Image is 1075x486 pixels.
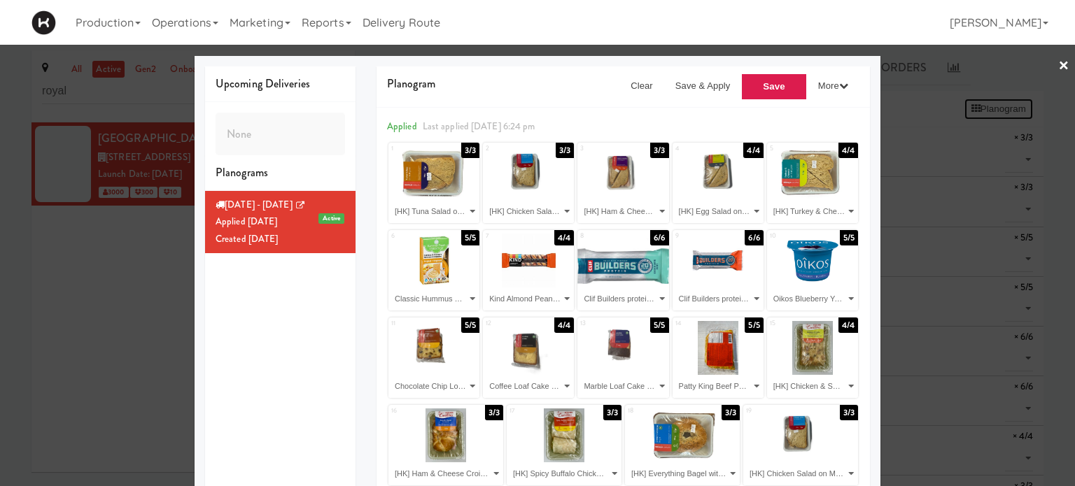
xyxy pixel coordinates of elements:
[216,113,345,156] div: None
[840,405,858,420] div: 3/3
[770,143,813,155] div: 5
[770,230,813,242] div: 10
[741,73,807,100] button: Save
[387,76,435,92] span: Planogram
[580,143,623,155] div: 3
[485,405,503,420] div: 3/3
[603,405,621,420] div: 3/3
[580,230,623,242] div: 8
[387,120,417,133] span: Applied
[461,317,479,333] div: 5/5
[391,405,446,417] div: 16
[628,405,682,417] div: 18
[554,317,574,333] div: 4/4
[580,317,623,329] div: 13
[840,230,858,245] div: 5/5
[216,213,345,231] div: Applied [DATE]
[486,143,528,155] div: 2
[216,231,345,248] div: Created [DATE]
[510,405,564,417] div: 17
[745,317,763,333] div: 5/5
[807,73,859,99] button: More
[554,230,574,245] div: 4/4
[746,405,801,417] div: 19
[318,213,344,224] span: Active
[743,143,763,158] div: 4/4
[461,143,479,158] div: 3/3
[838,143,858,158] div: 4/4
[31,10,56,35] img: Micromart
[205,191,356,254] li: [DATE] - [DATE]ActiveApplied [DATE]Created [DATE]
[1058,45,1069,88] a: ×
[216,76,310,92] span: Upcoming Deliveries
[745,230,763,245] div: 6/6
[391,317,434,329] div: 11
[675,230,718,242] div: 9
[675,317,718,329] div: 14
[216,196,345,214] div: [DATE] - [DATE]
[650,317,668,333] div: 5/5
[722,405,740,420] div: 3/3
[391,143,434,155] div: 1
[675,143,718,155] div: 4
[650,230,668,245] div: 6/6
[619,73,664,99] button: Clear
[391,230,434,242] div: 6
[664,73,742,99] button: Save & Apply
[770,317,813,329] div: 15
[486,317,528,329] div: 12
[838,317,858,333] div: 4/4
[486,230,528,242] div: 7
[216,164,268,180] span: Planograms
[556,143,574,158] div: 3/3
[461,230,479,245] div: 5/5
[423,120,535,133] span: Last applied [DATE] 6:24 pm
[650,143,668,158] div: 3/3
